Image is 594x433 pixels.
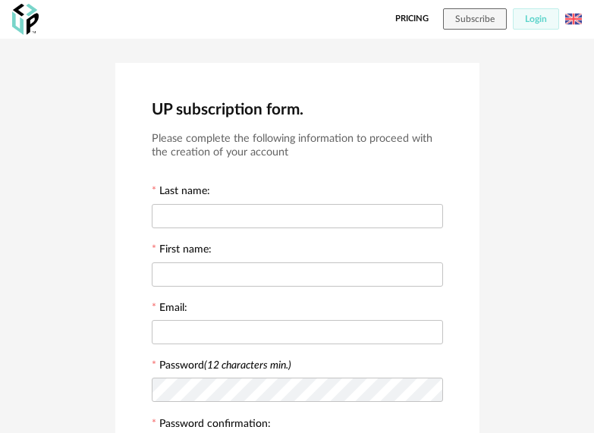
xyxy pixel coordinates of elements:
h2: UP subscription form. [152,99,443,120]
img: OXP [12,4,39,35]
img: us [565,11,582,27]
label: Last name: [152,186,210,199]
label: First name: [152,244,212,258]
button: Subscribe [443,8,507,30]
button: Login [513,8,559,30]
label: Email: [152,303,187,316]
label: Password confirmation: [152,419,271,432]
a: Pricing [395,8,429,30]
label: Password [159,360,291,371]
h3: Please complete the following information to proceed with the creation of your account [152,132,443,160]
i: (12 characters min.) [204,360,291,371]
span: Login [525,14,547,24]
span: Subscribe [455,14,495,24]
